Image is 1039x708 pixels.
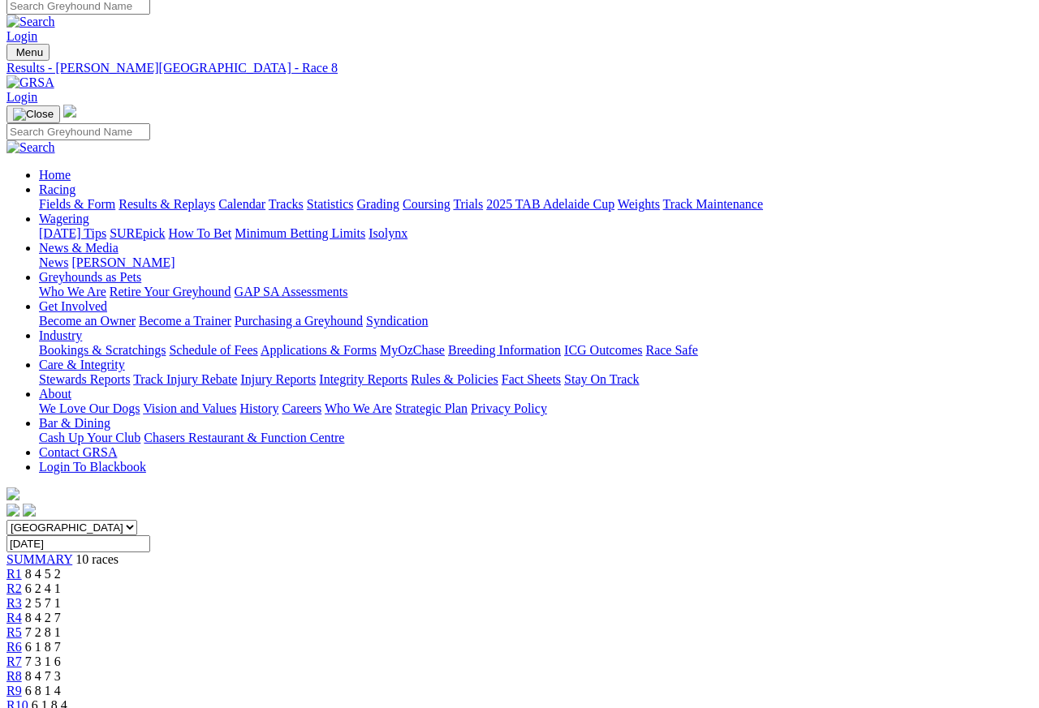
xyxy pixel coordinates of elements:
span: 10 races [75,552,119,566]
a: Become an Owner [39,314,136,328]
span: Menu [16,46,43,58]
a: Purchasing a Greyhound [235,314,363,328]
a: Statistics [307,197,354,211]
span: 8 4 5 2 [25,567,61,581]
a: Grading [357,197,399,211]
a: GAP SA Assessments [235,285,348,298]
a: Track Maintenance [663,197,763,211]
input: Select date [6,535,150,552]
a: Rules & Policies [411,372,498,386]
a: Fact Sheets [502,372,561,386]
a: Injury Reports [240,372,316,386]
a: [PERSON_NAME] [71,255,175,269]
a: R6 [6,640,22,654]
a: Applications & Forms [261,343,377,357]
a: Retire Your Greyhound [110,285,231,298]
a: Trials [453,197,483,211]
a: MyOzChase [380,343,445,357]
a: Bookings & Scratchings [39,343,166,357]
a: ICG Outcomes [564,343,642,357]
a: We Love Our Dogs [39,401,140,415]
a: Login To Blackbook [39,460,146,474]
a: Schedule of Fees [169,343,257,357]
a: R4 [6,611,22,624]
a: Wagering [39,212,89,225]
a: Results & Replays [119,197,215,211]
button: Toggle navigation [6,44,50,61]
img: GRSA [6,75,54,90]
a: Calendar [218,197,265,211]
button: Toggle navigation [6,105,60,123]
span: 6 1 8 7 [25,640,61,654]
a: News [39,255,68,269]
a: About [39,387,71,401]
a: Login [6,29,37,43]
a: Track Injury Rebate [133,372,237,386]
div: Get Involved [39,314,1033,328]
a: 2025 TAB Adelaide Cup [486,197,614,211]
a: Industry [39,328,82,342]
div: Industry [39,343,1033,358]
a: Care & Integrity [39,358,125,371]
span: 8 4 7 3 [25,669,61,683]
img: Search [6,15,55,29]
a: R7 [6,654,22,668]
a: News & Media [39,241,119,255]
img: Search [6,140,55,155]
div: News & Media [39,255,1033,270]
a: Vision and Values [143,401,236,415]
a: Isolynx [369,226,407,240]
a: R5 [6,625,22,639]
a: Integrity Reports [319,372,407,386]
a: R2 [6,581,22,595]
a: Who We Are [39,285,106,298]
a: History [239,401,278,415]
img: facebook.svg [6,504,19,517]
a: R3 [6,596,22,610]
a: Race Safe [645,343,697,357]
a: Weights [618,197,660,211]
a: R8 [6,669,22,683]
a: R1 [6,567,22,581]
a: Coursing [403,197,451,211]
a: Results - [PERSON_NAME][GEOGRAPHIC_DATA] - Race 8 [6,61,1033,75]
div: Racing [39,197,1033,212]
a: Who We Are [325,401,392,415]
a: Get Involved [39,299,107,313]
a: R9 [6,684,22,697]
span: SUMMARY [6,552,72,566]
div: Care & Integrity [39,372,1033,387]
div: Bar & Dining [39,431,1033,445]
a: Tracks [269,197,304,211]
a: Careers [282,401,321,415]
img: Close [13,108,54,121]
a: Chasers Restaurant & Function Centre [144,431,344,444]
a: Login [6,90,37,104]
a: Bar & Dining [39,416,110,430]
a: Strategic Plan [395,401,468,415]
span: 2 5 7 1 [25,596,61,610]
a: Minimum Betting Limits [235,226,365,240]
a: [DATE] Tips [39,226,106,240]
span: 7 3 1 6 [25,654,61,668]
div: Wagering [39,226,1033,241]
a: Syndication [366,314,428,328]
a: SUREpick [110,226,165,240]
a: How To Bet [169,226,232,240]
a: Privacy Policy [471,401,547,415]
a: Breeding Information [448,343,561,357]
span: 6 2 4 1 [25,581,61,595]
a: Contact GRSA [39,445,117,459]
a: Greyhounds as Pets [39,270,141,284]
img: logo-grsa-white.png [6,487,19,500]
a: Become a Trainer [139,314,231,328]
a: Stewards Reports [39,372,130,386]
